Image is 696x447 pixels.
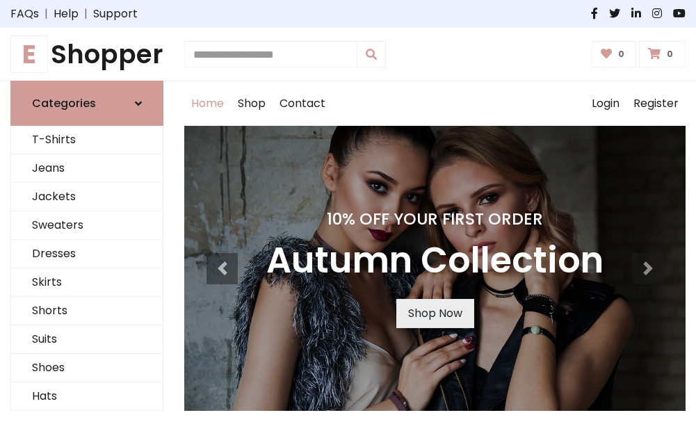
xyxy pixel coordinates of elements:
a: 0 [639,41,686,67]
h3: Autumn Collection [266,240,604,282]
a: Help [54,6,79,22]
a: Login [585,81,626,126]
a: Sweaters [11,211,163,240]
span: | [79,6,93,22]
a: Dresses [11,240,163,268]
span: 0 [663,48,677,60]
h4: 10% Off Your First Order [266,209,604,229]
a: Categories [10,81,163,126]
span: E [10,35,48,73]
span: | [39,6,54,22]
h1: Shopper [10,39,163,70]
a: Shop Now [396,299,474,328]
span: 0 [615,48,628,60]
a: EShopper [10,39,163,70]
a: FAQs [10,6,39,22]
a: Suits [11,325,163,354]
a: Skirts [11,268,163,297]
h6: Categories [32,97,96,110]
a: Jeans [11,154,163,183]
a: Shoes [11,354,163,382]
a: Home [184,81,231,126]
a: Hats [11,382,163,411]
a: Shorts [11,297,163,325]
a: Jackets [11,183,163,211]
a: T-Shirts [11,126,163,154]
a: Shop [231,81,273,126]
a: Support [93,6,138,22]
a: Contact [273,81,332,126]
a: Register [626,81,686,126]
a: 0 [592,41,637,67]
